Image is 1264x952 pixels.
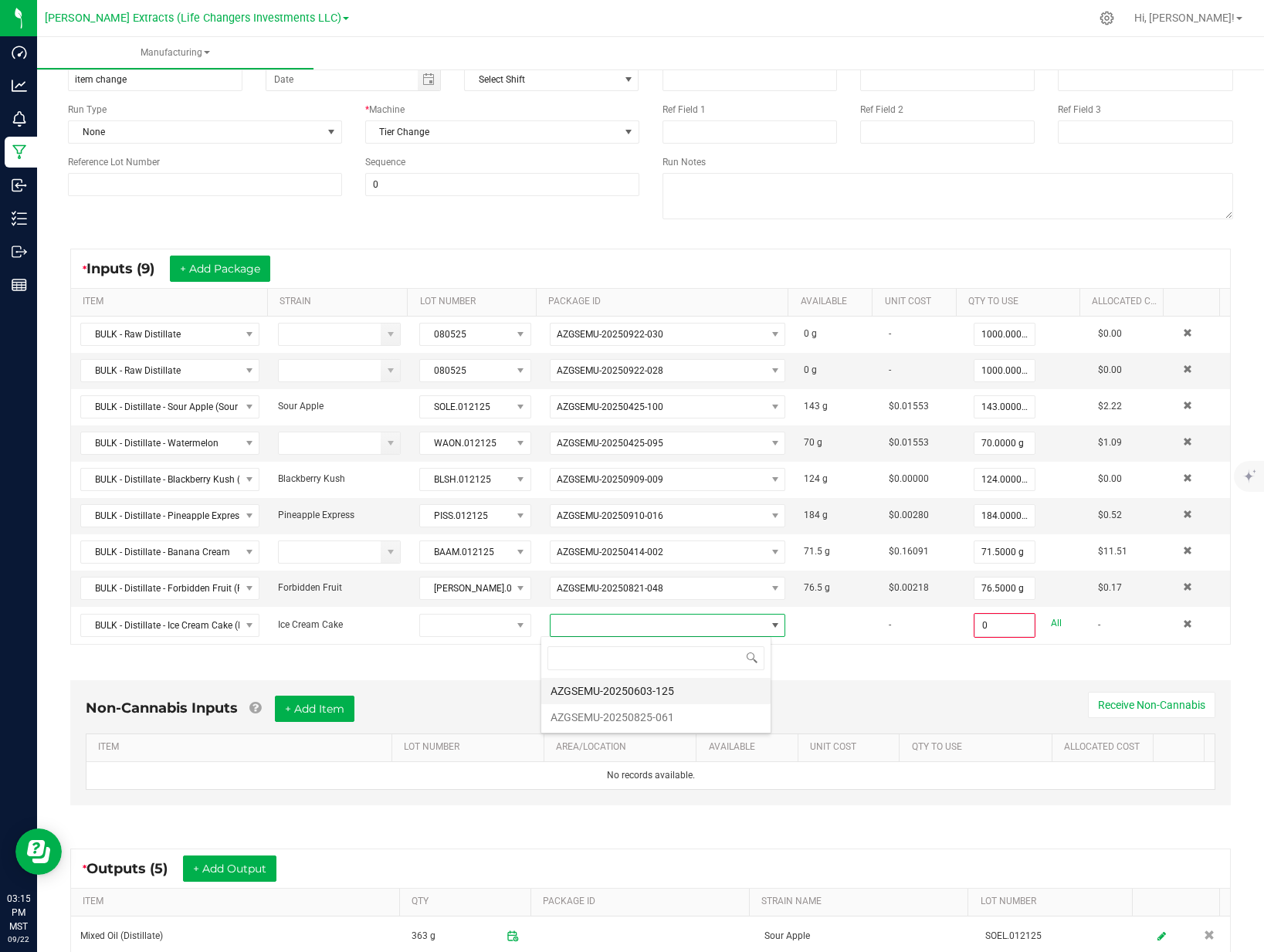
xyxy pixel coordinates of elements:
inline-svg: Analytics [12,78,27,93]
span: NO DATA FOUND [80,323,259,346]
span: $0.00000 [889,473,929,484]
span: Select Shift [465,69,618,90]
a: QTY TO USESortable [912,741,1046,754]
span: NO DATA FOUND [550,504,785,527]
span: BLSH.012125 [420,469,510,490]
span: Blackberry Kush [278,473,345,484]
inline-svg: Inbound [12,178,27,193]
a: QTYSortable [412,896,524,908]
a: All [1051,613,1062,634]
inline-svg: Manufacturing [12,144,27,160]
a: AREA/LOCATIONSortable [556,741,690,754]
span: $0.52 [1098,510,1122,520]
a: AVAILABLESortable [801,296,866,308]
span: Inputs (9) [86,260,170,277]
span: Pineapple Express [278,510,354,520]
span: Sour Apple [278,401,324,412]
span: BULK - Distillate - Pineapple Express (Pineapple Express) [81,505,239,527]
span: g [822,473,828,484]
span: BULK - Raw Distillate [81,360,239,381]
span: Reference Lot Number [68,157,160,168]
span: $0.00 [1098,328,1122,339]
a: ITEMSortable [83,896,393,908]
p: 03:15 PM MST [7,892,30,933]
span: Sequence [365,157,405,168]
span: Outputs (5) [86,860,183,877]
a: AVAILABLESortable [709,741,792,754]
span: $0.01553 [889,401,929,412]
inline-svg: Reports [12,277,27,293]
span: AZGSEMU-20250922-028 [557,365,663,376]
li: AZGSEMU-20250603-125 [541,678,771,704]
a: Sortable [1166,741,1198,754]
a: Sortable [1144,896,1214,908]
span: BAAM.012125 [420,541,510,563]
span: $2.22 [1098,401,1122,412]
span: Ref Field 1 [662,104,706,115]
button: + Add Output [183,855,276,882]
span: Run Type [68,103,107,117]
span: BULK - Distillate - Forbidden Fruit (Forbidden Fruit) [81,578,239,599]
span: 363 g [412,923,435,948]
span: $0.16091 [889,546,929,557]
span: BULK - Distillate - Blackberry Kush (Blackberry Kush) [81,469,239,490]
span: $11.51 [1098,546,1127,557]
span: BULK - Distillate - Banana Cream [81,541,239,563]
span: $1.09 [1098,437,1122,448]
span: 184 [804,510,820,520]
span: BULK - Raw Distillate [81,324,239,345]
span: NO DATA FOUND [550,468,785,491]
a: Sortable [1176,296,1214,308]
span: $0.00218 [889,582,929,593]
span: Run Notes [662,157,706,168]
span: BULK - Distillate - Ice Cream Cake (Ice Cream Cake) [81,615,239,636]
div: Manage settings [1097,11,1117,25]
a: Manufacturing [37,37,313,69]
inline-svg: Monitoring [12,111,27,127]
span: 124 [804,473,820,484]
span: g [825,546,830,557]
span: Tier Change [366,121,619,143]
button: + Add Item [275,696,354,722]
span: $0.00 [1098,364,1122,375]
li: AZGSEMU-20250825-061 [541,704,771,730]
span: 143 [804,401,820,412]
span: 0 [804,328,809,339]
span: 70 [804,437,815,448]
span: AZGSEMU-20250425-100 [557,401,663,412]
a: Unit CostSortable [885,296,951,308]
span: - [1098,619,1100,630]
a: Add Non-Cannabis items that were also consumed in the run (e.g. gloves and packaging); Also add N... [249,700,261,717]
a: QTY TO USESortable [968,296,1073,308]
inline-svg: Inventory [12,211,27,226]
td: No records available. [86,762,1215,789]
span: Ice Cream Cake [278,619,343,630]
span: Hi, [PERSON_NAME]! [1134,12,1235,24]
p: 09/22 [7,933,30,945]
a: ITEMSortable [83,296,261,308]
span: Manufacturing [37,46,313,59]
span: NO DATA FOUND [550,432,785,455]
span: SOLE.012125 [420,396,510,418]
a: Allocated CostSortable [1092,296,1157,308]
span: WAON.012125 [420,432,510,454]
span: g [817,437,822,448]
a: ITEMSortable [98,741,385,754]
span: AZGSEMU-20250909-009 [557,474,663,485]
span: $0.01553 [889,437,929,448]
span: [PERSON_NAME].012125 [420,578,510,599]
button: + Add Package [170,256,270,282]
span: BULK - Distillate - Sour Apple (Sour Apple) [81,396,239,418]
span: Toggle calendar [418,69,440,90]
span: $0.00 [1098,473,1122,484]
iframe: Resource center [15,828,62,875]
a: LOT NUMBERSortable [420,296,530,308]
span: - [889,328,891,339]
span: PISS.012125 [420,505,510,527]
span: BULK - Distillate - Watermelon [81,432,239,454]
span: g [822,510,828,520]
a: LOT NUMBERSortable [404,741,538,754]
span: AZGSEMU-20250821-048 [557,583,663,594]
span: - [889,619,891,630]
span: AZGSEMU-20250414-002 [557,547,663,557]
